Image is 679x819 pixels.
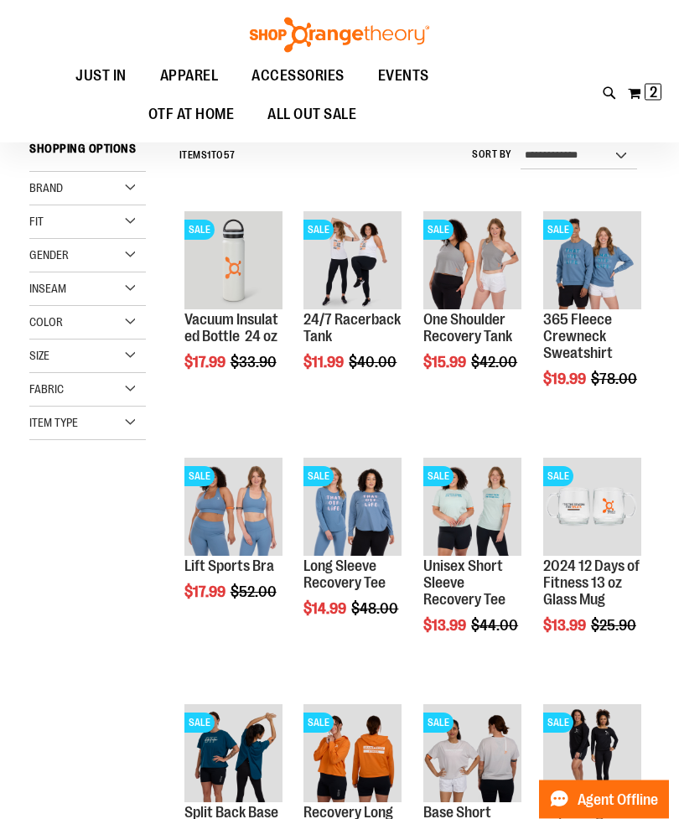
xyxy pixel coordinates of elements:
img: 365 Fleece Crewneck Sweatshirt [543,212,641,310]
span: 2 [650,84,657,101]
a: One Shoulder Recovery Tank [423,312,512,345]
a: Split Back Base TeeSALE [184,705,282,806]
span: $78.00 [591,371,640,388]
a: 24/7 Racerback Tank [303,312,401,345]
span: SALE [423,467,454,487]
strong: Shopping Options [29,135,146,173]
a: Main view of One Shoulder Recovery TankSALE [423,212,521,313]
span: $11.99 [303,355,346,371]
button: Agent Offline [539,780,669,819]
div: product [176,450,291,644]
span: SALE [184,713,215,733]
span: EVENTS [378,57,429,95]
span: SALE [184,467,215,487]
img: Main Image of Recovery Long Sleeve Hooded Tee [303,705,402,803]
span: SALE [543,467,573,487]
img: Vacuum Insulated Bottle 24 oz [184,212,282,310]
span: $17.99 [184,355,228,371]
span: SALE [543,220,573,241]
a: Main image of 2024 12 Days of Fitness 13 oz Glass MugSALE [543,459,641,559]
img: Main Image of Base Short Sleeve Crop Tee [423,705,521,803]
img: Main of 2024 AUGUST Unisex Short Sleeve Recovery Tee [423,459,521,557]
img: Shop Orangetheory [247,18,432,53]
img: Main of 2024 Covention Lift Sports Bra [184,459,282,557]
a: Main of 2024 AUGUST Unisex Short Sleeve Recovery TeeSALE [423,459,521,559]
a: 365 Fleece Crewneck Sweatshirt [543,312,613,362]
a: Unisex Short Sleeve Recovery Tee [423,558,505,609]
a: 2024 12 Days of Fitness 13 oz Glass Mug [543,558,640,609]
span: $14.99 [303,601,349,618]
div: product [535,204,650,430]
a: 24/7 Long Sleeve Crop TeeSALE [543,705,641,806]
span: $44.00 [471,618,521,635]
span: SALE [303,220,334,241]
span: $19.99 [543,371,588,388]
a: Vacuum Insulated Bottle 24 ozSALE [184,212,282,313]
a: Lift Sports Bra [184,558,274,575]
span: $33.90 [231,355,279,371]
span: APPAREL [160,57,219,95]
div: product [415,204,530,414]
span: Item Type [29,417,78,430]
span: SALE [423,713,454,733]
img: Main of 2024 AUGUST Long Sleeve Recovery Tee [303,459,402,557]
span: SALE [184,220,215,241]
span: Gender [29,249,69,262]
span: $40.00 [349,355,399,371]
span: $42.00 [471,355,520,371]
span: Fabric [29,383,64,397]
span: JUST IN [75,57,127,95]
div: product [176,204,291,414]
span: OTF AT HOME [148,96,235,133]
span: $13.99 [423,618,469,635]
img: 24/7 Racerback Tank [303,212,402,310]
a: 24/7 Racerback TankSALE [303,212,402,313]
h2: Items to [179,143,236,169]
div: product [295,204,410,414]
span: Agent Offline [578,792,658,808]
a: 365 Fleece Crewneck SweatshirtSALE [543,212,641,313]
span: $25.90 [591,618,639,635]
a: Long Sleeve Recovery Tee [303,558,386,592]
label: Sort By [472,148,512,163]
div: product [295,450,410,661]
img: Split Back Base Tee [184,705,282,803]
span: SALE [303,713,334,733]
span: Size [29,350,49,363]
span: Inseam [29,283,66,296]
span: $48.00 [351,601,401,618]
span: SALE [423,220,454,241]
div: product [535,450,650,676]
a: Vacuum Insulated Bottle 24 oz [184,312,278,345]
span: 57 [224,150,236,162]
img: 24/7 Long Sleeve Crop Tee [543,705,641,803]
span: SALE [303,467,334,487]
img: Main view of One Shoulder Recovery Tank [423,212,521,310]
span: ALL OUT SALE [267,96,356,133]
span: Brand [29,182,63,195]
span: SALE [543,713,573,733]
span: $13.99 [543,618,588,635]
span: $17.99 [184,584,228,601]
a: Main of 2024 Covention Lift Sports BraSALE [184,459,282,559]
a: Main of 2024 AUGUST Long Sleeve Recovery TeeSALE [303,459,402,559]
span: 1 [207,150,211,162]
img: Main image of 2024 12 Days of Fitness 13 oz Glass Mug [543,459,641,557]
div: product [415,450,530,676]
span: Fit [29,215,44,229]
a: Main Image of Base Short Sleeve Crop TeeSALE [423,705,521,806]
span: ACCESSORIES [251,57,345,95]
a: Main Image of Recovery Long Sleeve Hooded TeeSALE [303,705,402,806]
span: $15.99 [423,355,469,371]
span: Color [29,316,63,329]
span: $52.00 [231,584,279,601]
